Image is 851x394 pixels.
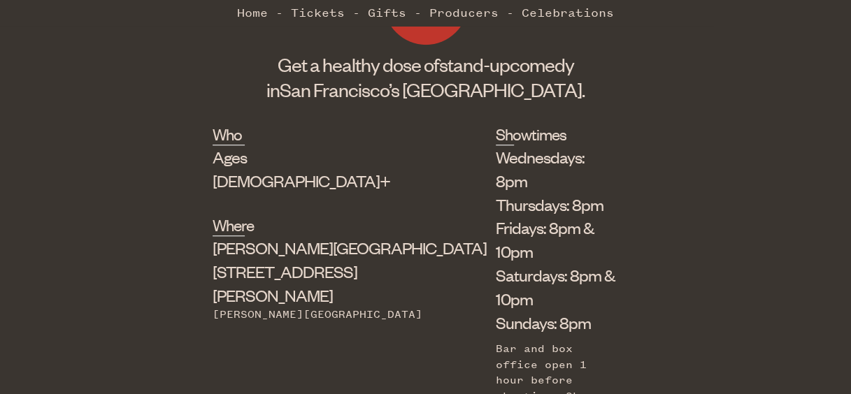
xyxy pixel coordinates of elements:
li: Sundays: 8pm [496,311,617,335]
span: [GEOGRAPHIC_DATA]. [402,78,585,101]
h2: Who [213,123,245,145]
h2: Where [213,214,245,236]
h2: Showtimes [496,123,514,145]
li: Thursdays: 8pm [496,193,617,217]
div: [STREET_ADDRESS][PERSON_NAME] [213,236,425,307]
h1: Get a healthy dose of comedy in [213,52,638,102]
div: [PERSON_NAME][GEOGRAPHIC_DATA] [213,307,425,322]
div: Ages [DEMOGRAPHIC_DATA]+ [213,145,425,193]
span: [PERSON_NAME][GEOGRAPHIC_DATA] [213,237,487,258]
li: Saturdays: 8pm & 10pm [496,263,617,311]
li: Fridays: 8pm & 10pm [496,216,617,263]
span: San Francisco’s [280,78,399,101]
span: stand-up [439,52,510,76]
li: Wednesdays: 8pm [496,145,617,193]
